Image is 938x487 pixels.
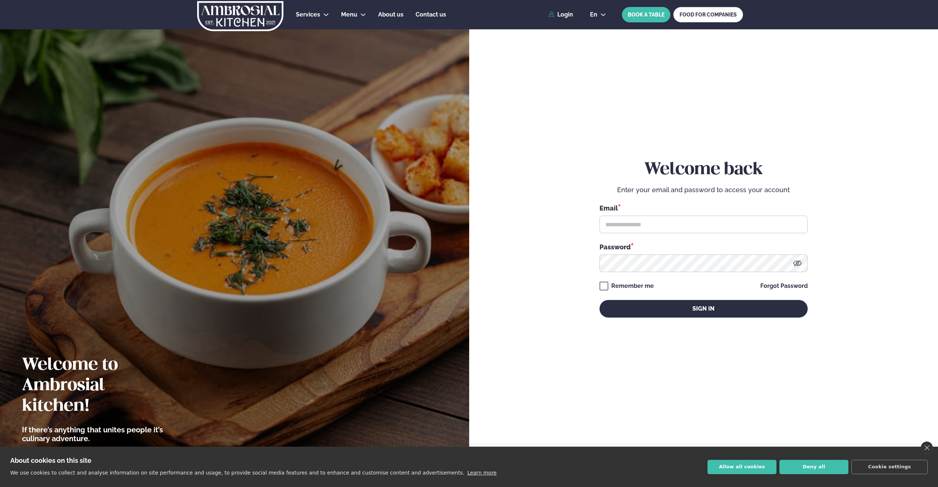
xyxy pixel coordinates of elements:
div: Email [600,203,808,213]
a: Contact us [416,10,446,19]
button: Allow all cookies [707,460,776,474]
button: Deny all [779,460,848,474]
h2: Welcome back [600,160,808,180]
div: Password [600,242,808,252]
button: BOOK A TABLE [622,7,670,22]
a: close [921,442,933,454]
a: Forgot Password [760,283,808,289]
button: Cookie settings [851,460,928,474]
span: About us [378,11,403,18]
a: Menu [341,10,357,19]
h2: Welcome to Ambrosial kitchen! [22,355,174,417]
p: If there’s anything that unites people it’s culinary adventure. [22,425,174,443]
button: en [584,12,612,18]
a: About us [378,10,403,19]
a: Learn more [467,470,497,476]
img: logo [196,1,284,31]
strong: About cookies on this site [10,457,91,464]
a: FOOD FOR COMPANIES [673,7,743,22]
a: Login [548,11,573,18]
button: Sign in [600,300,808,318]
a: Services [296,10,320,19]
span: Services [296,11,320,18]
span: Menu [341,11,357,18]
p: Enter your email and password to access your account [600,186,808,194]
span: en [590,12,597,18]
p: We use cookies to collect and analyse information on site performance and usage, to provide socia... [10,470,464,476]
span: Contact us [416,11,446,18]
